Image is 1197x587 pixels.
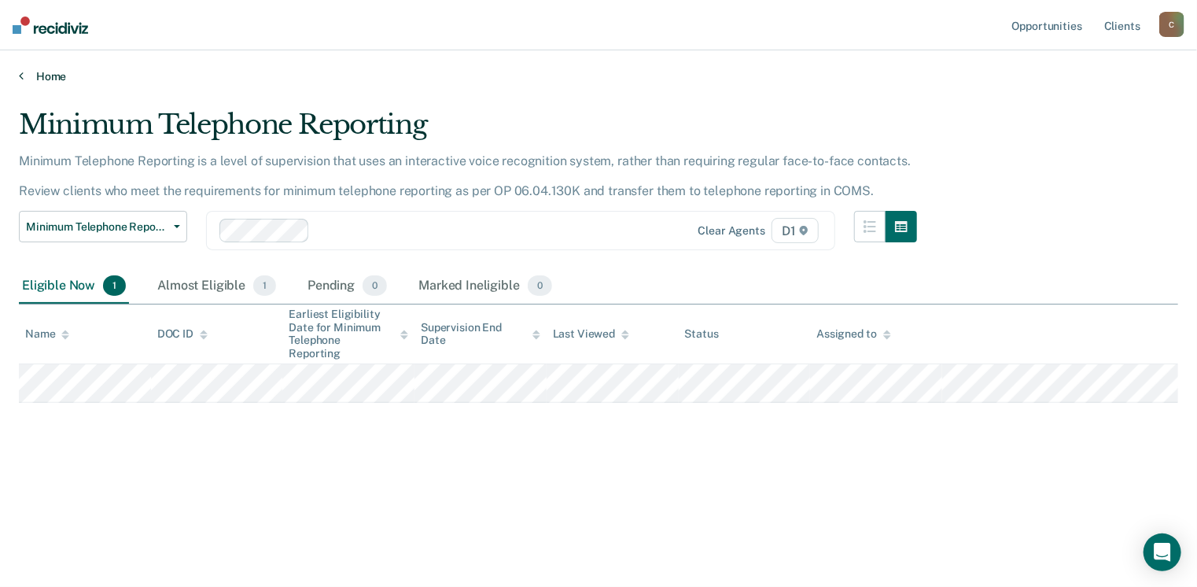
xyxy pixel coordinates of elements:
a: Home [19,69,1178,83]
p: Minimum Telephone Reporting is a level of supervision that uses an interactive voice recognition ... [19,153,911,198]
span: 0 [363,275,387,296]
button: Minimum Telephone Reporting [19,211,187,242]
div: Earliest Eligibility Date for Minimum Telephone Reporting [289,308,408,360]
div: Status [685,327,719,341]
img: Recidiviz [13,17,88,34]
span: D1 [772,218,819,243]
div: Open Intercom Messenger [1144,533,1181,571]
div: Last Viewed [553,327,629,341]
span: 1 [103,275,126,296]
div: Supervision End Date [421,321,540,348]
div: Pending0 [304,269,390,304]
div: Name [25,327,69,341]
span: 1 [253,275,276,296]
button: C [1159,12,1184,37]
div: Almost Eligible1 [154,269,279,304]
div: Assigned to [816,327,890,341]
span: 0 [528,275,552,296]
div: DOC ID [157,327,208,341]
span: Minimum Telephone Reporting [26,220,168,234]
div: Marked Ineligible0 [415,269,555,304]
div: Eligible Now1 [19,269,129,304]
div: Clear agents [698,224,765,238]
div: Minimum Telephone Reporting [19,109,917,153]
